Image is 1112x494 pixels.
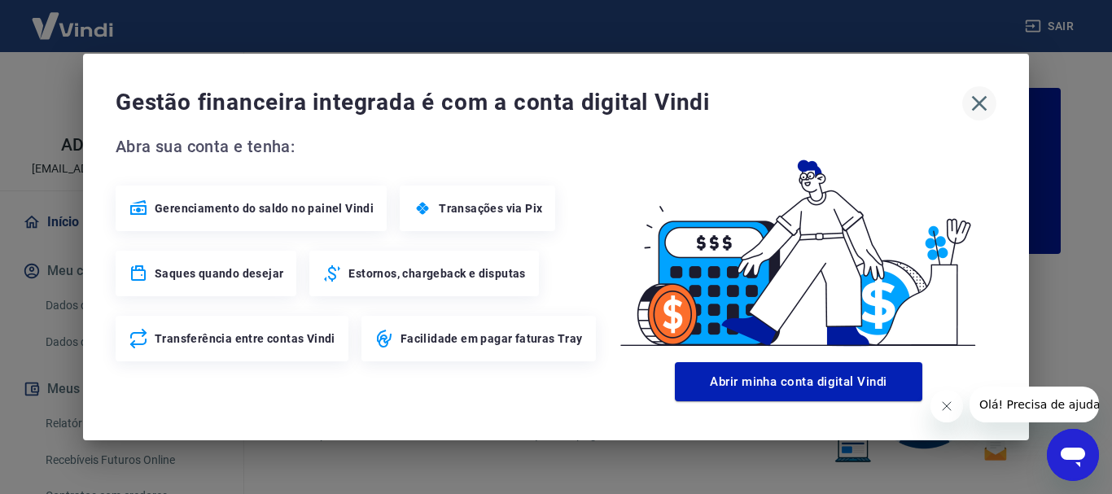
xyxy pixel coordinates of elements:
[155,200,374,216] span: Gerenciamento do saldo no painel Vindi
[601,133,996,356] img: Good Billing
[116,133,601,160] span: Abra sua conta e tenha:
[930,390,963,422] iframe: Fechar mensagem
[116,86,962,119] span: Gestão financeira integrada é com a conta digital Vindi
[970,387,1099,422] iframe: Mensagem da empresa
[155,265,283,282] span: Saques quando desejar
[439,200,542,216] span: Transações via Pix
[348,265,525,282] span: Estornos, chargeback e disputas
[155,330,335,347] span: Transferência entre contas Vindi
[401,330,583,347] span: Facilidade em pagar faturas Tray
[1047,429,1099,481] iframe: Botão para abrir a janela de mensagens
[675,362,922,401] button: Abrir minha conta digital Vindi
[10,11,137,24] span: Olá! Precisa de ajuda?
